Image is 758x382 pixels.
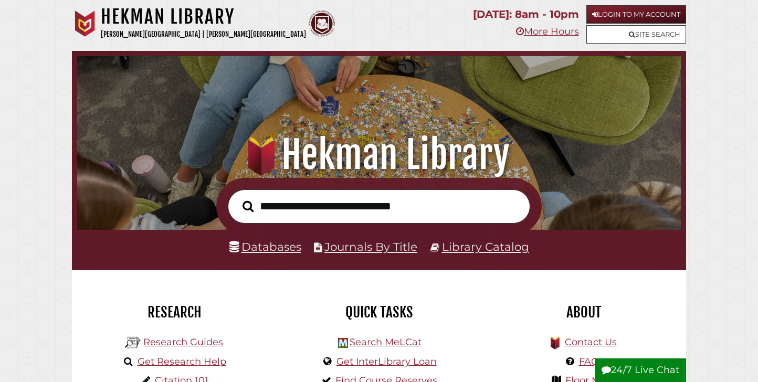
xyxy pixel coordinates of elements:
h2: Research [80,303,269,321]
h1: Hekman Library [89,132,670,178]
h1: Hekman Library [101,5,306,28]
img: Hekman Library Logo [125,335,141,351]
a: More Hours [516,26,579,37]
p: [PERSON_NAME][GEOGRAPHIC_DATA] | [PERSON_NAME][GEOGRAPHIC_DATA] [101,28,306,40]
button: Search [237,198,259,215]
a: Contact Us [565,336,617,348]
img: Calvin University [72,10,98,37]
a: Search MeLCat [350,336,422,348]
p: [DATE]: 8am - 10pm [473,5,579,24]
h2: About [489,303,678,321]
a: Site Search [586,25,686,44]
i: Search [243,200,254,212]
a: Get Research Help [138,356,226,367]
a: Databases [229,240,301,253]
a: Journals By Title [324,240,417,253]
a: FAQs [579,356,604,367]
img: Hekman Library Logo [338,338,348,348]
a: Get InterLibrary Loan [336,356,437,367]
a: Login to My Account [586,5,686,24]
a: Research Guides [143,336,223,348]
img: Calvin Theological Seminary [309,10,335,37]
h2: Quick Tasks [285,303,473,321]
a: Library Catalog [442,240,529,253]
